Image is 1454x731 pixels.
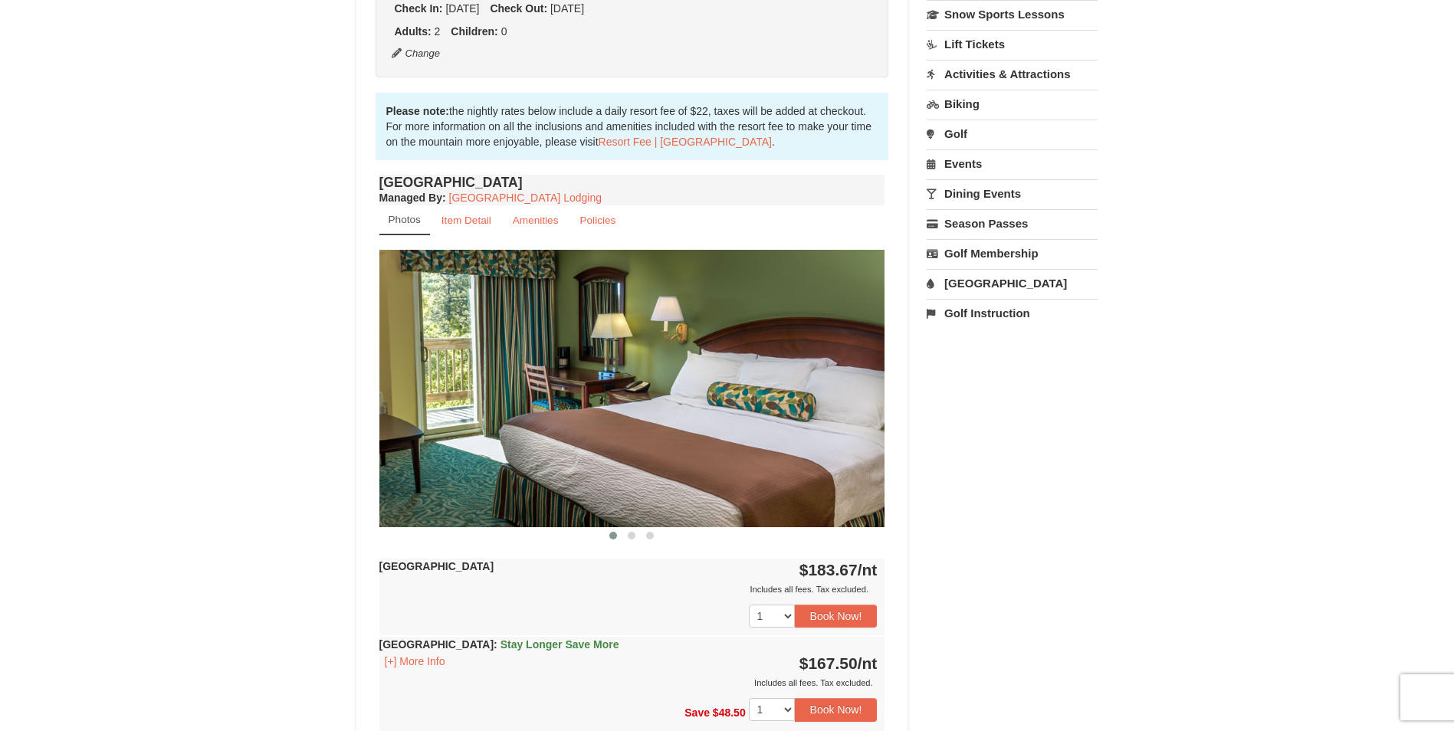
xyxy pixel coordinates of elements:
[927,239,1098,267] a: Golf Membership
[379,653,451,670] button: [+] More Info
[379,638,619,651] strong: [GEOGRAPHIC_DATA]
[445,2,479,15] span: [DATE]
[858,561,878,579] span: /nt
[379,675,878,690] div: Includes all fees. Tax excluded.
[858,654,878,672] span: /nt
[927,90,1098,118] a: Biking
[927,149,1098,178] a: Events
[386,105,449,117] strong: Please note:
[503,205,569,235] a: Amenities
[395,2,443,15] strong: Check In:
[389,214,421,225] small: Photos
[795,698,878,721] button: Book Now!
[927,30,1098,58] a: Lift Tickets
[494,638,497,651] span: :
[379,582,878,597] div: Includes all fees. Tax excluded.
[927,209,1098,238] a: Season Passes
[379,175,885,190] h4: [GEOGRAPHIC_DATA]
[441,215,491,226] small: Item Detail
[569,205,625,235] a: Policies
[376,93,889,160] div: the nightly rates below include a daily resort fee of $22, taxes will be added at checkout. For m...
[799,654,858,672] span: $167.50
[379,192,446,204] strong: :
[395,25,432,38] strong: Adults:
[927,179,1098,208] a: Dining Events
[490,2,547,15] strong: Check Out:
[927,299,1098,327] a: Golf Instruction
[449,192,602,204] a: [GEOGRAPHIC_DATA] Lodging
[713,706,746,719] span: $48.50
[379,205,430,235] a: Photos
[795,605,878,628] button: Book Now!
[927,269,1098,297] a: [GEOGRAPHIC_DATA]
[501,25,507,38] span: 0
[379,560,494,572] strong: [GEOGRAPHIC_DATA]
[501,638,619,651] span: Stay Longer Save More
[435,25,441,38] span: 2
[927,60,1098,88] a: Activities & Attractions
[799,561,878,579] strong: $183.67
[379,250,885,526] img: 18876286-36-6bbdb14b.jpg
[451,25,497,38] strong: Children:
[927,120,1098,148] a: Golf
[599,136,772,148] a: Resort Fee | [GEOGRAPHIC_DATA]
[550,2,584,15] span: [DATE]
[379,192,442,204] span: Managed By
[432,205,501,235] a: Item Detail
[391,45,441,62] button: Change
[579,215,615,226] small: Policies
[684,706,710,719] span: Save
[513,215,559,226] small: Amenities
